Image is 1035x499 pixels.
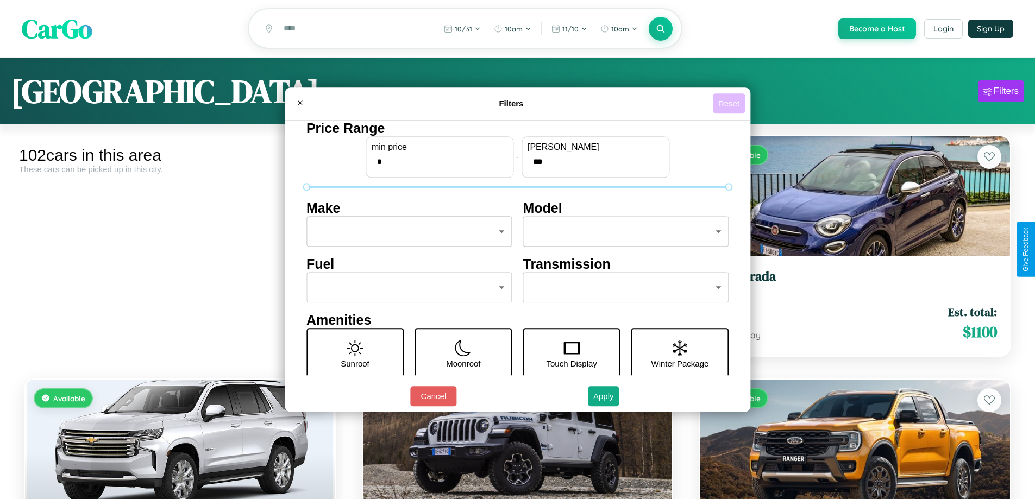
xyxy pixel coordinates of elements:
div: 102 cars in this area [19,146,341,165]
span: Est. total: [948,304,997,320]
h3: Fiat Strada [713,269,997,285]
label: [PERSON_NAME] [528,142,663,152]
p: - [516,149,519,164]
button: Login [924,19,963,39]
span: $ 1100 [963,321,997,343]
button: 10/31 [438,20,486,37]
button: Filters [978,80,1024,102]
button: Sign Up [968,20,1013,38]
div: Give Feedback [1022,228,1030,271]
p: Winter Package [651,356,709,371]
p: Touch Display [546,356,597,371]
h4: Transmission [523,256,729,272]
button: Apply [588,386,619,406]
h1: [GEOGRAPHIC_DATA] [11,69,319,113]
span: 10am [505,24,523,33]
h4: Fuel [306,256,512,272]
label: min price [372,142,507,152]
span: 10am [611,24,629,33]
p: Moonroof [446,356,480,371]
button: Cancel [410,386,456,406]
span: Available [53,394,85,403]
p: Sunroof [341,356,369,371]
span: 11 / 10 [562,24,579,33]
h4: Make [306,200,512,216]
span: CarGo [22,11,92,47]
h4: Price Range [306,121,729,136]
button: Become a Host [838,18,916,39]
h4: Amenities [306,312,729,328]
h4: Filters [310,99,713,108]
a: Fiat Strada2020 [713,269,997,295]
h4: Model [523,200,729,216]
button: 10am [595,20,643,37]
button: 11/10 [546,20,593,37]
button: 10am [488,20,537,37]
button: Reset [713,93,745,113]
div: Filters [994,86,1019,97]
span: 10 / 31 [455,24,472,33]
div: These cars can be picked up in this city. [19,165,341,174]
